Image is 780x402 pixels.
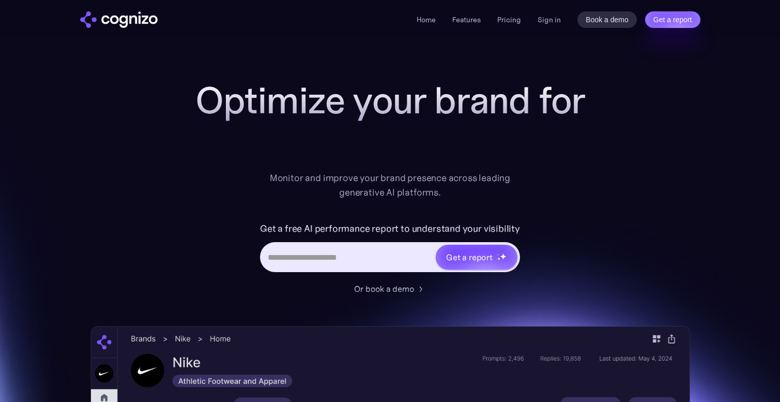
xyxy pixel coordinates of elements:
[452,15,481,24] a: Features
[260,220,520,277] form: Hero URL Input Form
[497,15,521,24] a: Pricing
[183,80,597,121] h1: Optimize your brand for
[260,220,520,237] label: Get a free AI performance report to understand your visibility
[80,11,158,28] img: cognizo logo
[645,11,700,28] a: Get a report
[435,244,518,271] a: Get a reportstarstarstar
[417,15,436,24] a: Home
[446,251,493,263] div: Get a report
[354,282,426,295] a: Or book a demo
[354,282,414,295] div: Or book a demo
[577,11,637,28] a: Book a demo
[263,171,517,200] div: Monitor and improve your brand presence across leading generative AI platforms.
[500,253,507,260] img: star
[538,13,561,26] a: Sign in
[497,254,499,255] img: star
[80,11,158,28] a: home
[497,257,501,261] img: star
